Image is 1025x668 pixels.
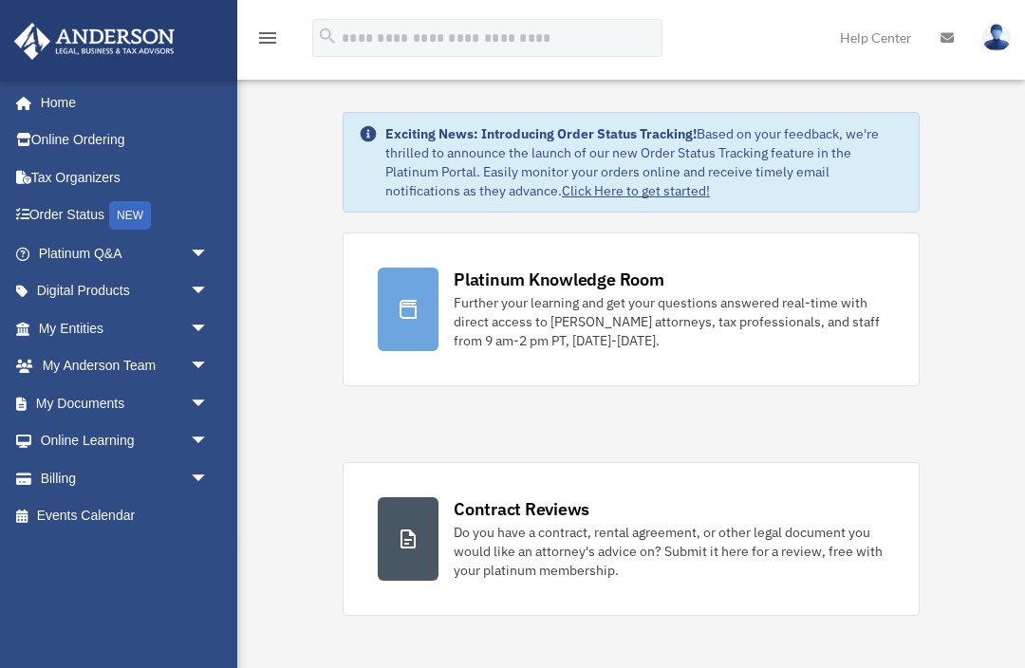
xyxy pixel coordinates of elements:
[190,309,228,348] span: arrow_drop_down
[13,497,237,535] a: Events Calendar
[13,234,237,272] a: Platinum Q&Aarrow_drop_down
[190,347,228,386] span: arrow_drop_down
[13,83,228,121] a: Home
[13,422,237,460] a: Online Learningarrow_drop_down
[343,462,920,616] a: Contract Reviews Do you have a contract, rental agreement, or other legal document you would like...
[13,309,237,347] a: My Entitiesarrow_drop_down
[256,27,279,49] i: menu
[109,201,151,230] div: NEW
[190,234,228,273] span: arrow_drop_down
[190,422,228,461] span: arrow_drop_down
[562,182,710,199] a: Click Here to get started!
[13,347,237,385] a: My Anderson Teamarrow_drop_down
[190,459,228,498] span: arrow_drop_down
[385,125,697,142] strong: Exciting News: Introducing Order Status Tracking!
[317,26,338,46] i: search
[454,523,885,580] div: Do you have a contract, rental agreement, or other legal document you would like an attorney's ad...
[190,384,228,423] span: arrow_drop_down
[190,272,228,311] span: arrow_drop_down
[13,121,237,159] a: Online Ordering
[9,23,180,60] img: Anderson Advisors Platinum Portal
[13,158,237,196] a: Tax Organizers
[13,272,237,310] a: Digital Productsarrow_drop_down
[454,268,664,291] div: Platinum Knowledge Room
[256,33,279,49] a: menu
[343,232,920,386] a: Platinum Knowledge Room Further your learning and get your questions answered real-time with dire...
[13,196,237,235] a: Order StatusNEW
[454,293,885,350] div: Further your learning and get your questions answered real-time with direct access to [PERSON_NAM...
[13,459,237,497] a: Billingarrow_drop_down
[982,24,1011,51] img: User Pic
[385,124,904,200] div: Based on your feedback, we're thrilled to announce the launch of our new Order Status Tracking fe...
[13,384,237,422] a: My Documentsarrow_drop_down
[454,497,589,521] div: Contract Reviews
